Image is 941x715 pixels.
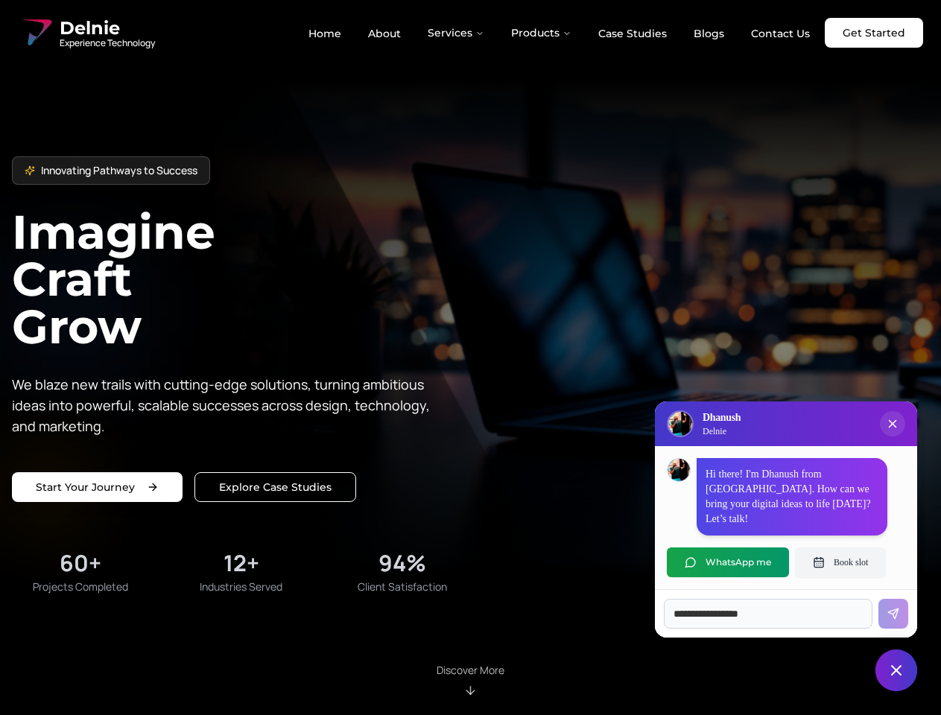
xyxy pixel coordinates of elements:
button: Book slot [795,547,886,577]
button: WhatsApp me [667,547,789,577]
div: 94% [378,550,426,576]
a: Contact Us [739,21,822,46]
p: Delnie [703,425,741,437]
a: Blogs [682,21,736,46]
span: Delnie [60,16,155,40]
p: Hi there! I'm Dhanush from [GEOGRAPHIC_DATA]. How can we bring your digital ideas to life [DATE]?... [706,467,878,527]
div: 60+ [60,550,101,576]
p: We blaze new trails with cutting-edge solutions, turning ambitious ideas into powerful, scalable ... [12,374,441,436]
h1: Imagine Craft Grow [12,209,471,349]
span: Innovating Pathways to Success [41,163,197,178]
a: Start your project with us [12,472,183,502]
button: Services [416,18,496,48]
nav: Main [297,18,822,48]
button: Products [499,18,583,48]
span: Experience Technology [60,37,155,49]
button: Close chat popup [880,411,905,436]
img: Delnie Logo [18,15,54,51]
a: Get Started [825,18,923,48]
span: Projects Completed [33,579,128,594]
div: 12+ [224,550,259,576]
p: Discover More [437,663,504,678]
h3: Dhanush [703,410,741,425]
a: Home [297,21,353,46]
span: Client Satisfaction [358,579,447,594]
a: About [356,21,413,46]
div: Scroll to About section [437,663,504,697]
a: Explore our solutions [194,472,356,502]
button: Close chat [875,649,917,691]
span: Industries Served [200,579,282,594]
img: Delnie Logo [668,412,692,436]
img: Dhanush [668,459,690,481]
a: Case Studies [586,21,679,46]
a: Delnie Logo Full [18,15,155,51]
